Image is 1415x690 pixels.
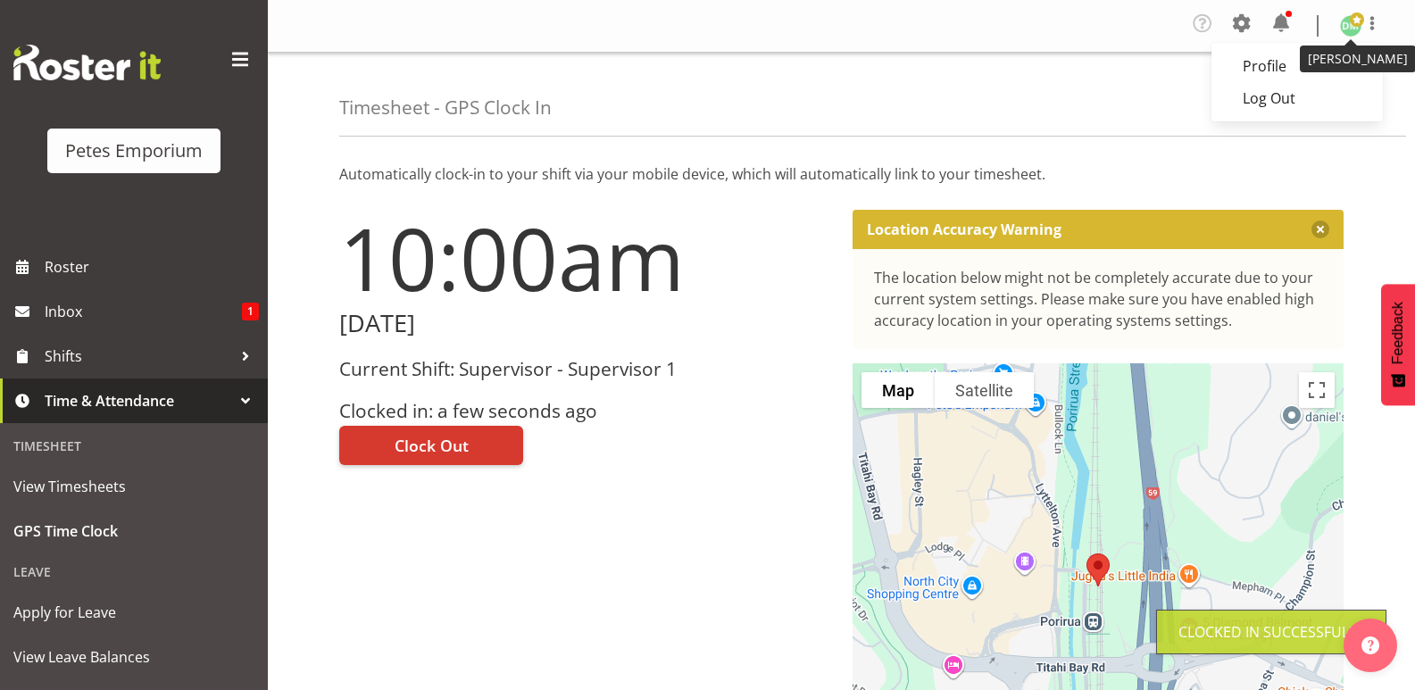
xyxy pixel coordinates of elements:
h1: 10:00am [339,210,831,306]
h4: Timesheet - GPS Clock In [339,97,552,118]
span: Inbox [45,298,242,325]
h2: [DATE] [339,310,831,337]
span: View Leave Balances [13,644,254,670]
a: Profile [1211,50,1383,82]
img: Rosterit website logo [13,45,161,80]
button: Close message [1311,220,1329,238]
img: david-mcauley697.jpg [1340,15,1361,37]
span: Clock Out [395,434,469,457]
span: GPS Time Clock [13,518,254,545]
a: Apply for Leave [4,590,263,635]
div: Leave [4,553,263,590]
a: Log Out [1211,82,1383,114]
div: Clocked in Successfully [1178,621,1364,643]
div: Petes Emporium [65,137,203,164]
span: Apply for Leave [13,599,254,626]
a: GPS Time Clock [4,509,263,553]
span: 1 [242,303,259,320]
button: Toggle fullscreen view [1299,372,1335,408]
div: Timesheet [4,428,263,464]
span: View Timesheets [13,473,254,500]
span: Feedback [1390,302,1406,364]
div: The location below might not be completely accurate due to your current system settings. Please m... [874,267,1323,331]
button: Clock Out [339,426,523,465]
a: View Leave Balances [4,635,263,679]
a: View Timesheets [4,464,263,509]
img: help-xxl-2.png [1361,636,1379,654]
span: Time & Attendance [45,387,232,414]
span: Roster [45,254,259,280]
button: Feedback - Show survey [1381,284,1415,405]
h3: Clocked in: a few seconds ago [339,401,831,421]
button: Show satellite imagery [935,372,1034,408]
p: Automatically clock-in to your shift via your mobile device, which will automatically link to you... [339,163,1344,185]
button: Show street map [861,372,935,408]
h3: Current Shift: Supervisor - Supervisor 1 [339,359,831,379]
span: Shifts [45,343,232,370]
p: Location Accuracy Warning [867,220,1061,238]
